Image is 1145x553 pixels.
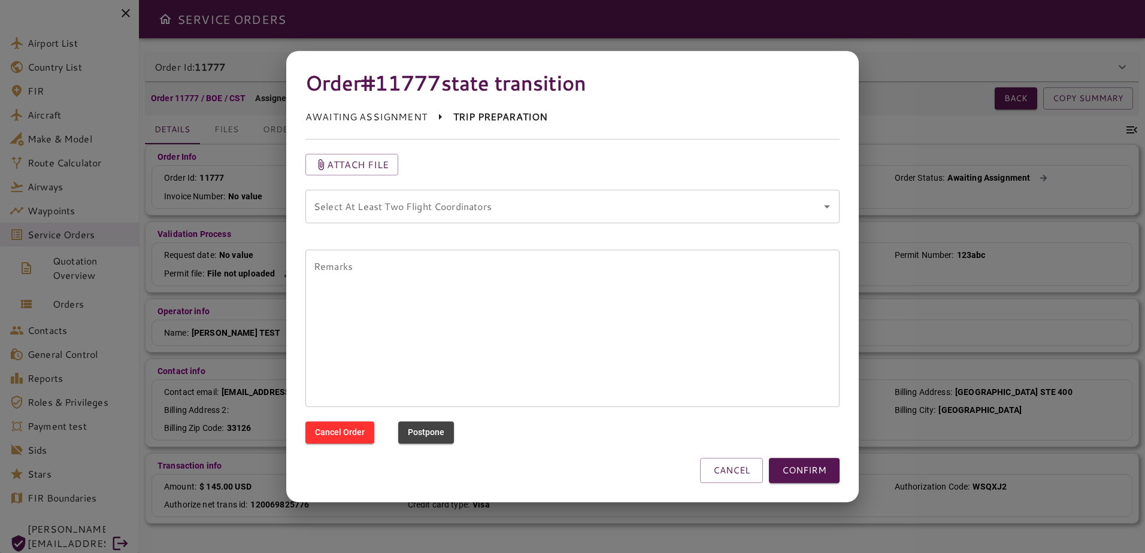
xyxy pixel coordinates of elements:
button: Attach file [305,154,398,175]
button: CONFIRM [769,458,840,483]
p: TRIP PREPARATION [453,110,547,124]
p: AWAITING ASSIGNMENT [305,110,427,124]
button: CANCEL [700,458,763,483]
button: Cancel Order [305,421,374,443]
p: Attach file [327,157,389,172]
h4: Order #11777 state transition [305,70,840,95]
button: Postpone [398,421,454,443]
button: Open [819,198,835,215]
